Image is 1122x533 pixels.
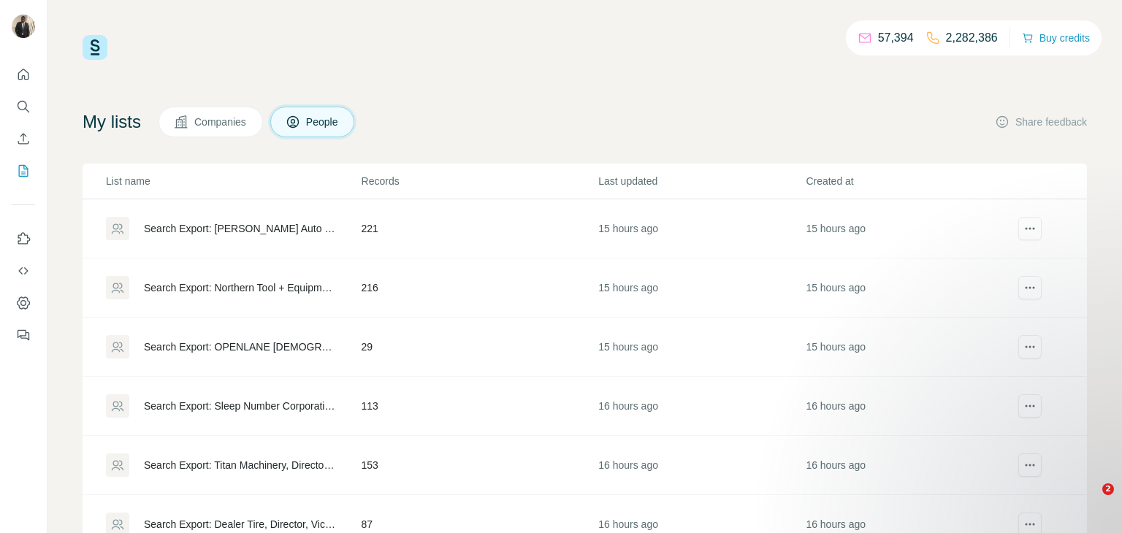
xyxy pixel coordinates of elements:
button: actions [1018,217,1042,240]
button: Use Surfe API [12,258,35,284]
div: Search Export: OPENLANE [DEMOGRAPHIC_DATA], Director, Vice President, CXO, Experienced Manager, S... [144,340,337,354]
td: 16 hours ago [805,436,1012,495]
p: 57,394 [878,29,914,47]
button: Use Surfe on LinkedIn [12,226,35,252]
td: 15 hours ago [805,258,1012,318]
div: Search Export: [PERSON_NAME] Auto Parts, Director, Vice President, CXO - [DATE] 22:06 [144,221,337,236]
div: Search Export: Sleep Number Corporation, Director, Vice President, CXO, Strategic - [DATE] 21:10 [144,399,337,413]
p: Records [362,174,598,188]
img: Avatar [12,15,35,38]
button: Search [12,93,35,120]
td: 15 hours ago [598,318,805,377]
p: List name [106,174,360,188]
button: Enrich CSV [12,126,35,152]
button: Buy credits [1022,28,1090,48]
td: 15 hours ago [598,258,805,318]
button: Feedback [12,322,35,348]
button: Share feedback [995,115,1087,129]
td: 15 hours ago [805,318,1012,377]
td: 113 [361,377,598,436]
td: 16 hours ago [598,377,805,436]
td: 153 [361,436,598,495]
button: actions [1018,276,1042,299]
td: 29 [361,318,598,377]
td: 216 [361,258,598,318]
td: 221 [361,199,598,258]
p: Last updated [598,174,804,188]
span: People [306,115,340,129]
td: 16 hours ago [805,377,1012,436]
span: Companies [194,115,248,129]
p: 2,282,386 [946,29,998,47]
img: Surfe Logo [83,35,107,60]
div: Search Export: Northern Tool + Equipment, Director, Vice President, CXO, Strategic, Experienced M... [144,280,337,295]
iframe: Intercom live chat [1072,483,1107,518]
div: Search Export: Dealer Tire, Director, Vice President, CXO, Experienced Manager - [DATE] 20:49 [144,517,337,532]
button: Quick start [12,61,35,88]
button: My lists [12,158,35,184]
td: 15 hours ago [805,199,1012,258]
p: Created at [806,174,1012,188]
button: Dashboard [12,290,35,316]
div: Search Export: Titan Machinery, Director, Vice President, CXO, Experienced Manager, Strategic - [... [144,458,337,472]
td: 16 hours ago [598,436,805,495]
span: 2 [1102,483,1114,495]
h4: My lists [83,110,141,134]
td: 15 hours ago [598,199,805,258]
